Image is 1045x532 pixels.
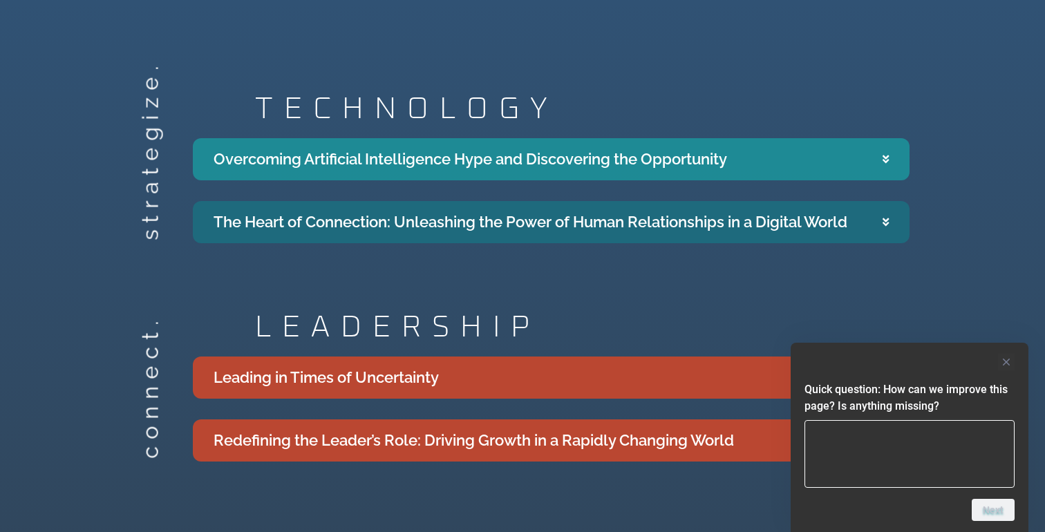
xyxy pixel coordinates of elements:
[140,217,162,240] h2: strategize.
[255,94,910,124] h2: TECHNOLOGY
[998,354,1015,370] button: Hide survey
[255,312,910,343] h2: LEADERSHIP
[804,420,1015,488] textarea: Quick question: How can we improve this page? Is anything missing?
[193,357,910,462] div: Accordion. Open links with Enter or Space, close with Escape, and navigate with Arrow Keys
[193,138,910,243] div: Accordion. Open links with Enter or Space, close with Escape, and navigate with Arrow Keys
[804,381,1015,415] h2: Quick question: How can we improve this page? Is anything missing?
[804,354,1015,521] div: Quick question: How can we improve this page? Is anything missing?
[193,357,910,399] summary: Leading in Times of Uncertainty
[193,201,910,243] summary: The Heart of Connection: Unleashing the Power of Human Relationships in a Digital World
[140,435,162,458] h2: connect.
[972,499,1015,521] button: Next question
[193,419,910,462] summary: Redefining the Leader’s Role: Driving Growth in a Rapidly Changing World
[214,148,727,171] div: Overcoming Artificial Intelligence Hype and Discovering the Opportunity
[214,366,439,389] div: Leading in Times of Uncertainty
[214,211,847,234] div: The Heart of Connection: Unleashing the Power of Human Relationships in a Digital World
[193,138,910,180] summary: Overcoming Artificial Intelligence Hype and Discovering the Opportunity
[214,429,734,452] div: Redefining the Leader’s Role: Driving Growth in a Rapidly Changing World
